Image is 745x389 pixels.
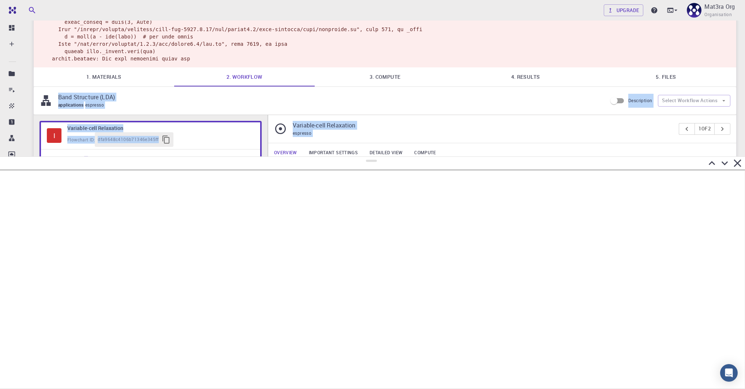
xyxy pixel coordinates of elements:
[67,124,254,132] h6: Variable-cell Relaxation
[47,128,61,143] span: Idle
[720,364,738,382] div: Open Intercom Messenger
[67,137,95,142] span: Flowchart ID:
[658,95,730,107] button: Select Workflow Actions
[695,123,715,135] button: 1of2
[98,136,159,143] span: dfa9648c4106b71346e345ff
[704,2,735,11] p: Mat3ra Org
[293,121,673,130] p: Variable-cell Relaxation
[58,102,85,108] span: applications
[679,123,730,135] div: pager
[34,67,174,86] a: 1. Materials
[315,67,455,86] a: 3. Compute
[58,93,601,101] p: Band Structure (LDA)
[174,67,315,86] a: 2. Workflow
[47,128,61,143] div: I
[79,152,113,167] button: Copy
[455,67,596,86] a: 4. Results
[293,130,311,136] span: espresso
[704,11,732,18] span: Organisation
[628,97,652,103] span: Description
[408,143,442,162] a: Compute
[596,67,736,86] a: 5. Files
[303,143,364,162] a: Important settings
[85,102,107,108] span: espresso
[364,143,408,162] a: Detailed view
[687,3,701,18] img: Mat3ra Org
[15,5,42,12] span: Support
[6,7,16,14] img: logo
[604,4,644,16] button: Upgrade
[268,143,303,162] a: Overview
